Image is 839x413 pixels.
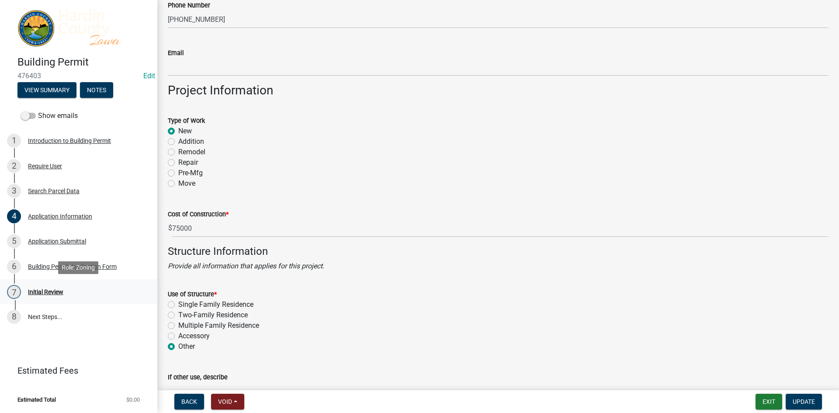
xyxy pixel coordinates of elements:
[28,163,62,169] div: Require User
[178,178,195,189] label: Move
[17,72,140,80] span: 476403
[80,87,113,94] wm-modal-confirm: Notes
[168,118,205,124] label: Type of Work
[168,292,217,298] label: Use of Structure
[178,147,205,157] label: Remodel
[178,157,198,168] label: Repair
[7,184,21,198] div: 3
[786,394,822,410] button: Update
[168,219,173,237] span: $
[17,397,56,403] span: Estimated Total
[7,260,21,274] div: 6
[178,310,248,320] label: Two-Family Residence
[17,87,76,94] wm-modal-confirm: Summary
[28,213,92,219] div: Application Information
[168,83,829,98] h3: Project Information
[168,3,210,9] label: Phone Number
[178,136,204,147] label: Addition
[143,72,155,80] a: Edit
[168,375,228,381] label: If other use, describe
[756,394,782,410] button: Exit
[7,362,143,379] a: Estimated Fees
[178,320,259,331] label: Multiple Family Residence
[143,72,155,80] wm-modal-confirm: Edit Application Number
[793,398,815,405] span: Update
[7,234,21,248] div: 5
[126,397,140,403] span: $0.00
[58,261,98,274] div: Role: Zoning
[168,212,229,218] label: Cost of Construction
[181,398,197,405] span: Back
[168,50,184,56] label: Email
[7,285,21,299] div: 7
[178,341,195,352] label: Other
[21,111,78,121] label: Show emails
[28,188,80,194] div: Search Parcel Data
[178,126,192,136] label: New
[174,394,204,410] button: Back
[7,310,21,324] div: 8
[17,56,150,69] h4: Building Permit
[211,394,244,410] button: Void
[178,331,210,341] label: Accessory
[168,245,829,258] h4: Structure Information
[7,209,21,223] div: 4
[28,289,63,295] div: Initial Review
[168,262,191,270] i: Provide
[178,168,203,178] label: Pre-Mfg
[7,159,21,173] div: 2
[218,398,232,405] span: Void
[193,262,324,270] i: all information that applies for this project.
[28,238,86,244] div: Application Submittal
[28,264,117,270] div: Building Permit Application Form
[17,82,76,98] button: View Summary
[28,138,111,144] div: Introduction to Building Permit
[17,9,143,47] img: Hardin County, Iowa
[7,134,21,148] div: 1
[178,299,253,310] label: Single Family Residence
[80,82,113,98] button: Notes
